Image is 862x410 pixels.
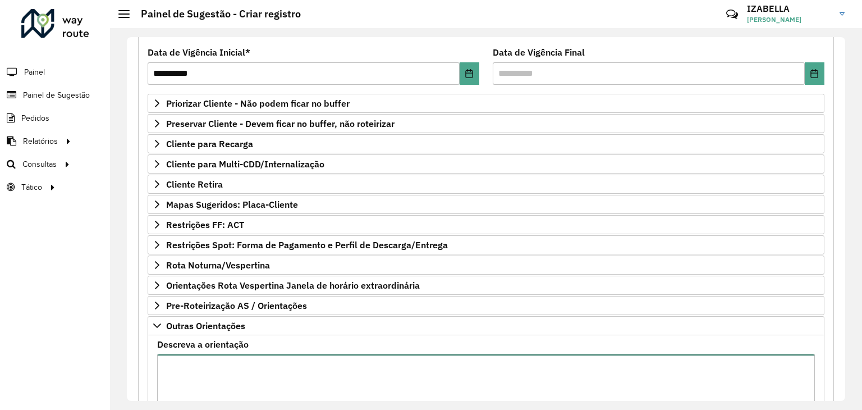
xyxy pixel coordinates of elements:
label: Data de Vigência Final [493,45,585,59]
h3: IZABELLA [747,3,831,14]
span: Relatórios [23,135,58,147]
span: [PERSON_NAME] [747,15,831,25]
span: Consultas [22,158,57,170]
a: Preservar Cliente - Devem ficar no buffer, não roteirizar [148,114,824,133]
a: Restrições Spot: Forma de Pagamento e Perfil de Descarga/Entrega [148,235,824,254]
span: Painel [24,66,45,78]
span: Restrições FF: ACT [166,220,244,229]
span: Pedidos [21,112,49,124]
a: Mapas Sugeridos: Placa-Cliente [148,195,824,214]
span: Outras Orientações [166,321,245,330]
span: Mapas Sugeridos: Placa-Cliente [166,200,298,209]
button: Choose Date [805,62,824,85]
a: Pre-Roteirização AS / Orientações [148,296,824,315]
a: Rota Noturna/Vespertina [148,256,824,275]
label: Descreva a orientação [157,338,249,351]
a: Restrições FF: ACT [148,215,824,234]
span: Cliente para Multi-CDD/Internalização [166,160,324,168]
a: Cliente Retira [148,175,824,194]
span: Pre-Roteirização AS / Orientações [166,301,307,310]
button: Choose Date [460,62,479,85]
h2: Painel de Sugestão - Criar registro [130,8,301,20]
span: Priorizar Cliente - Não podem ficar no buffer [166,99,350,108]
span: Painel de Sugestão [23,89,90,101]
span: Preservar Cliente - Devem ficar no buffer, não roteirizar [166,119,395,128]
a: Priorizar Cliente - Não podem ficar no buffer [148,94,824,113]
label: Data de Vigência Inicial [148,45,250,59]
span: Cliente para Recarga [166,139,253,148]
a: Outras Orientações [148,316,824,335]
a: Cliente para Recarga [148,134,824,153]
span: Cliente Retira [166,180,223,189]
span: Rota Noturna/Vespertina [166,261,270,270]
a: Orientações Rota Vespertina Janela de horário extraordinária [148,276,824,295]
a: Contato Rápido [720,2,744,26]
span: Restrições Spot: Forma de Pagamento e Perfil de Descarga/Entrega [166,240,448,249]
span: Orientações Rota Vespertina Janela de horário extraordinária [166,281,420,290]
a: Cliente para Multi-CDD/Internalização [148,154,824,174]
span: Tático [21,181,42,193]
